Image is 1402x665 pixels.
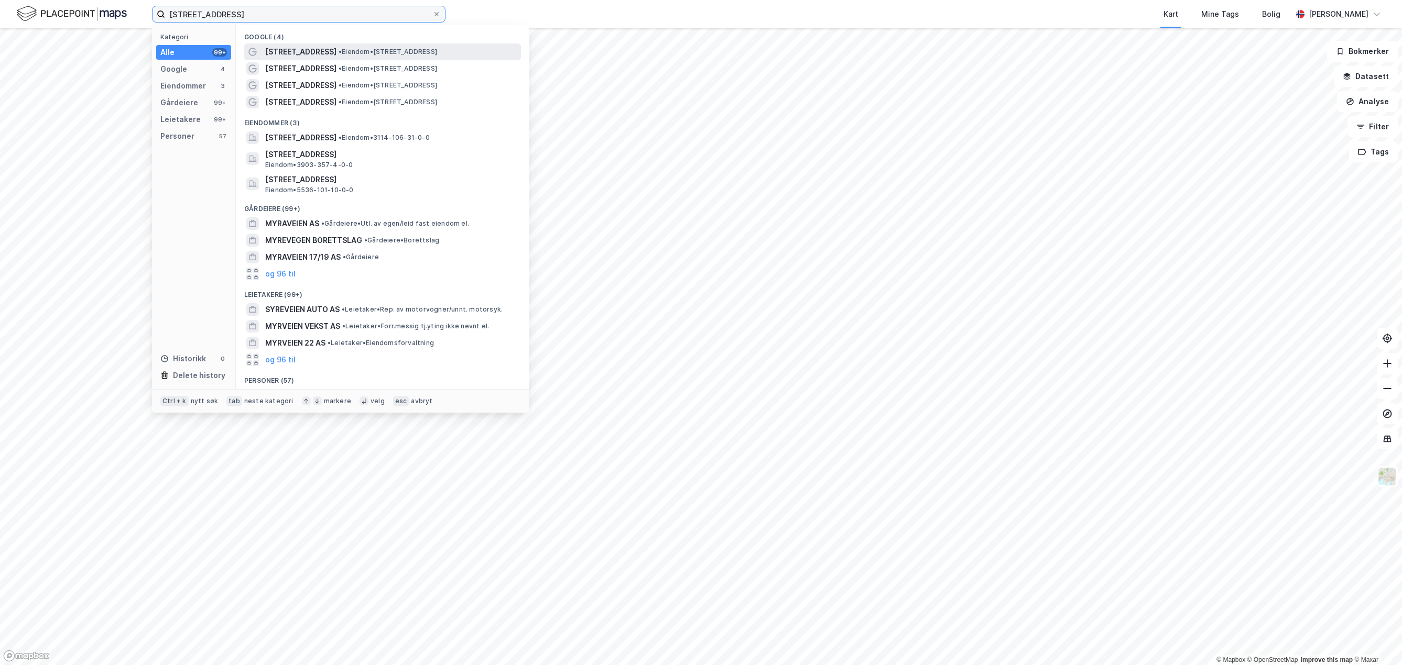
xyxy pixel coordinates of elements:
span: Eiendom • [STREET_ADDRESS] [339,64,437,73]
div: Google (4) [236,25,529,43]
span: • [339,48,342,56]
div: Alle [160,46,175,59]
div: Historikk [160,352,206,365]
div: 99+ [212,48,227,57]
div: 57 [219,132,227,140]
span: Eiendom • 5536-101-10-0-0 [265,186,354,194]
div: Ctrl + k [160,396,189,406]
span: Leietaker • Forr.messig tj.yting ikke nevnt el. [342,322,489,330]
a: Improve this map [1301,656,1353,663]
a: Mapbox [1216,656,1245,663]
div: Personer (57) [236,368,529,387]
span: • [342,322,345,330]
button: og 96 til [265,353,296,366]
span: [STREET_ADDRESS] [265,79,336,92]
span: MYRAVEIEN 17/19 AS [265,251,341,263]
div: Leietakere [160,113,201,126]
div: nytt søk [191,397,219,405]
div: tab [226,396,242,406]
span: • [339,64,342,72]
div: Gårdeiere (99+) [236,196,529,215]
div: [PERSON_NAME] [1309,8,1368,20]
span: Eiendom • 3114-106-31-0-0 [339,134,430,142]
span: MYREVEGEN BORETTSLAG [265,234,362,247]
span: [STREET_ADDRESS] [265,148,517,161]
span: • [364,236,367,244]
div: Kart [1164,8,1178,20]
span: SYREVEIEN AUTO AS [265,303,340,316]
button: Filter [1347,116,1398,137]
div: Personer [160,130,194,142]
input: Søk på adresse, matrikkel, gårdeiere, leietakere eller personer [165,6,432,22]
span: MYRVEIEN VEKST AS [265,320,340,332]
button: Tags [1349,141,1398,162]
span: Gårdeiere • Borettslag [364,236,439,245]
div: Google [160,63,187,75]
div: Bolig [1262,8,1280,20]
div: Delete history [173,369,225,382]
button: Analyse [1337,91,1398,112]
iframe: Chat Widget [1350,615,1402,665]
div: velg [371,397,385,405]
div: neste kategori [244,397,294,405]
div: avbryt [411,397,432,405]
span: [STREET_ADDRESS] [265,131,336,144]
div: 0 [219,354,227,363]
span: Gårdeiere • Utl. av egen/leid fast eiendom el. [321,219,469,228]
span: [STREET_ADDRESS] [265,96,336,108]
span: Eiendom • [STREET_ADDRESS] [339,48,437,56]
span: • [343,253,346,261]
span: • [339,81,342,89]
div: 99+ [212,98,227,107]
div: markere [324,397,351,405]
span: [STREET_ADDRESS] [265,173,517,186]
div: 3 [219,82,227,90]
button: Bokmerker [1327,41,1398,62]
span: • [339,98,342,106]
div: Gårdeiere [160,96,198,109]
div: Kontrollprogram for chat [1350,615,1402,665]
div: 4 [219,65,227,73]
a: Mapbox homepage [3,650,49,662]
img: Z [1377,467,1397,486]
span: Gårdeiere [343,253,379,261]
span: MYRVEIEN 22 AS [265,337,325,349]
span: • [328,339,331,347]
span: [STREET_ADDRESS] [265,46,336,58]
img: logo.f888ab2527a4732fd821a326f86c7f29.svg [17,5,127,23]
div: Eiendommer [160,80,206,92]
span: MYRAVEIEN AS [265,217,319,230]
span: Eiendom • 3903-357-4-0-0 [265,161,353,169]
span: Leietaker • Rep. av motorvogner/unnt. motorsyk. [342,305,503,314]
div: esc [393,396,409,406]
span: Leietaker • Eiendomsforvaltning [328,339,434,347]
div: Eiendommer (3) [236,110,529,129]
span: • [339,134,342,141]
button: Datasett [1334,66,1398,87]
span: Eiendom • [STREET_ADDRESS] [339,98,437,106]
div: Leietakere (99+) [236,282,529,301]
div: Kategori [160,33,231,41]
span: • [342,305,345,313]
span: Eiendom • [STREET_ADDRESS] [339,81,437,90]
button: og 96 til [265,268,296,280]
span: [STREET_ADDRESS] [265,62,336,75]
div: Mine Tags [1201,8,1239,20]
div: 99+ [212,115,227,124]
span: • [321,219,324,227]
a: OpenStreetMap [1247,656,1298,663]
